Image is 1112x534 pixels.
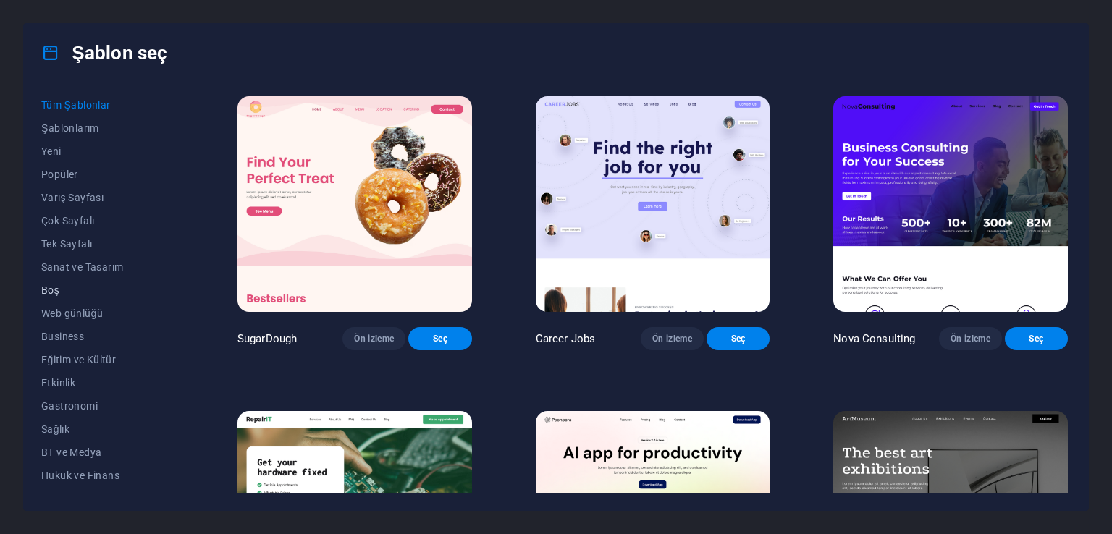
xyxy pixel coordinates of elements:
img: Nova Consulting [833,96,1068,312]
span: Şablonlarım [41,122,174,134]
button: Tüm Şablonlar [41,93,174,116]
span: Eğitim ve Kültür [41,354,174,365]
span: Sanat ve Tasarım [41,261,174,273]
button: Tek Sayfalı [41,232,174,255]
button: Ön izleme [939,327,1002,350]
span: Tek Sayfalı [41,238,174,250]
span: Seç [718,333,758,344]
img: Career Jobs [536,96,770,312]
span: Etkinlik [41,377,174,389]
span: Hukuk ve Finans [41,470,174,481]
span: Ön izleme [652,333,692,344]
button: Eğitim ve Kültür [41,348,174,371]
img: SugarDough [237,96,472,312]
button: Sanat ve Tasarım [41,255,174,279]
button: Varış Sayfası [41,186,174,209]
span: Boş [41,284,174,296]
p: Career Jobs [536,331,596,346]
button: [PERSON_NAME] Gütmeyen [41,487,174,510]
span: Seç [420,333,460,344]
button: Seç [1005,327,1068,350]
button: Şablonlarım [41,116,174,140]
span: Sağlık [41,423,174,435]
p: Nova Consulting [833,331,915,346]
button: BT ve Medya [41,441,174,464]
span: Varış Sayfası [41,192,174,203]
span: BT ve Medya [41,446,174,458]
button: Web günlüğü [41,302,174,325]
button: Etkinlik [41,371,174,394]
span: Web günlüğü [41,308,174,319]
button: Sağlık [41,418,174,441]
button: Ön izleme [342,327,405,350]
span: Tüm Şablonlar [41,99,174,111]
span: Ön izleme [951,333,990,344]
button: Hukuk ve Finans [41,464,174,487]
button: Seç [408,327,471,350]
button: Popüler [41,163,174,186]
button: Boş [41,279,174,302]
span: Ön izleme [354,333,394,344]
p: SugarDough [237,331,297,346]
h4: Şablon seç [41,41,167,64]
span: Popüler [41,169,174,180]
span: Gastronomi [41,400,174,412]
button: Gastronomi [41,394,174,418]
span: Seç [1016,333,1056,344]
button: Yeni [41,140,174,163]
button: Seç [707,327,770,350]
button: Çok Sayfalı [41,209,174,232]
span: Çok Sayfalı [41,215,174,226]
span: Business [41,331,174,342]
button: Ön izleme [641,327,704,350]
button: Business [41,325,174,348]
span: Yeni [41,145,174,157]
